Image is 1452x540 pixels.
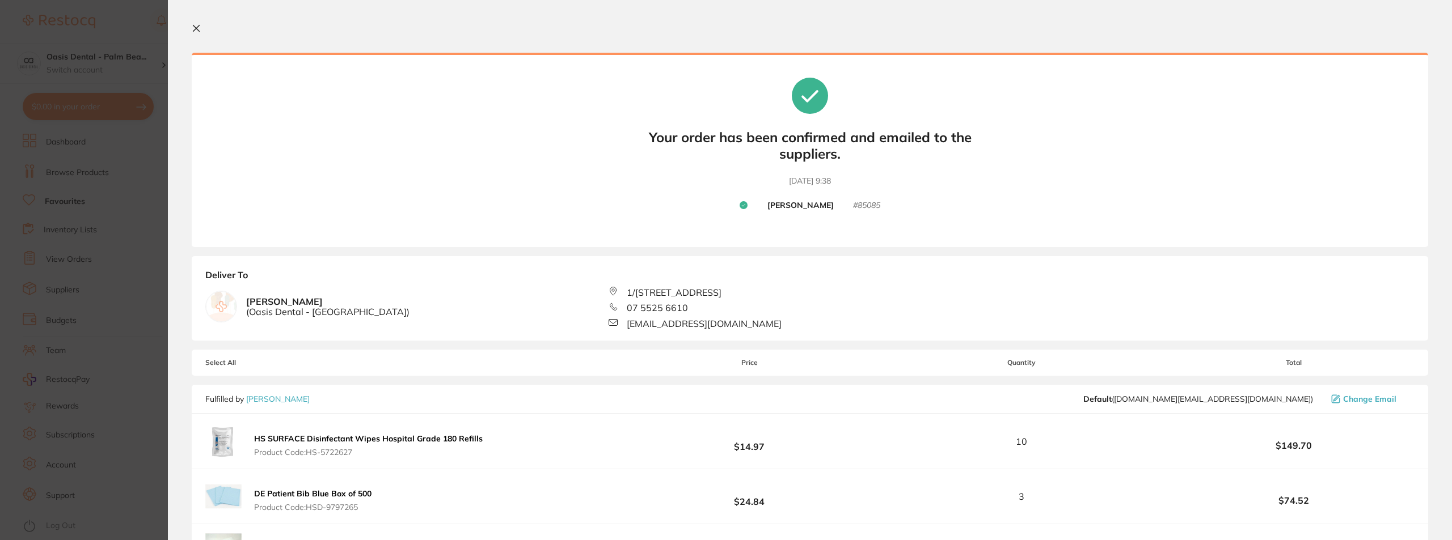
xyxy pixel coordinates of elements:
p: Message from Restocq, sent 2w ago [49,192,201,202]
b: Deliver To [205,270,1415,287]
span: Select All [205,359,319,367]
b: HS SURFACE Disinfectant Wipes Hospital Grade 180 Refills [254,433,483,444]
span: Price [628,359,870,367]
img: empty.jpg [206,291,237,322]
span: Product Code: HS-5722627 [254,448,483,457]
span: Quantity [871,359,1173,367]
img: Profile image for Restocq [26,20,44,39]
span: 07 5525 6610 [627,303,688,313]
span: [EMAIL_ADDRESS][DOMAIN_NAME] [627,318,782,329]
small: # 85085 [853,201,880,211]
b: $74.52 [1173,495,1415,505]
span: Total [1173,359,1415,367]
button: Change Email [1328,394,1415,404]
div: Hi undefined, ​ Starting [DATE], we’re making some updates to our product offerings on the Restoc... [49,18,201,284]
button: HS SURFACE Disinfectant Wipes Hospital Grade 180 Refills Product Code:HS-5722627 [251,433,486,457]
b: DE Patient Bib Blue Box of 500 [254,488,372,499]
b: $14.97 [628,431,870,452]
b: Your order has been confirmed and emailed to the suppliers. [640,129,980,162]
span: Product Code: HSD-9797265 [254,503,372,512]
span: ( Oasis Dental - [GEOGRAPHIC_DATA] ) [246,307,410,317]
b: $24.84 [628,486,870,507]
b: [PERSON_NAME] [246,296,410,317]
span: 10 [1016,436,1027,447]
div: Message content [49,18,201,188]
img: ZHZwcm9keA [205,423,242,460]
img: Z3NldHgzbA [205,478,242,515]
b: [PERSON_NAME] [767,201,834,211]
p: Fulfilled by [205,394,310,403]
span: customer.care@henryschein.com.au [1083,394,1313,403]
span: Change Email [1343,394,1396,403]
div: message notification from Restocq, 2w ago. Hi undefined, ​ Starting 11 August, we’re making some ... [17,10,210,210]
b: Default [1083,394,1112,404]
span: 3 [1019,491,1024,501]
button: DE Patient Bib Blue Box of 500 Product Code:HSD-9797265 [251,488,375,512]
span: 1/[STREET_ADDRESS] [627,287,721,297]
b: $149.70 [1173,440,1415,450]
a: [PERSON_NAME] [246,394,310,404]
